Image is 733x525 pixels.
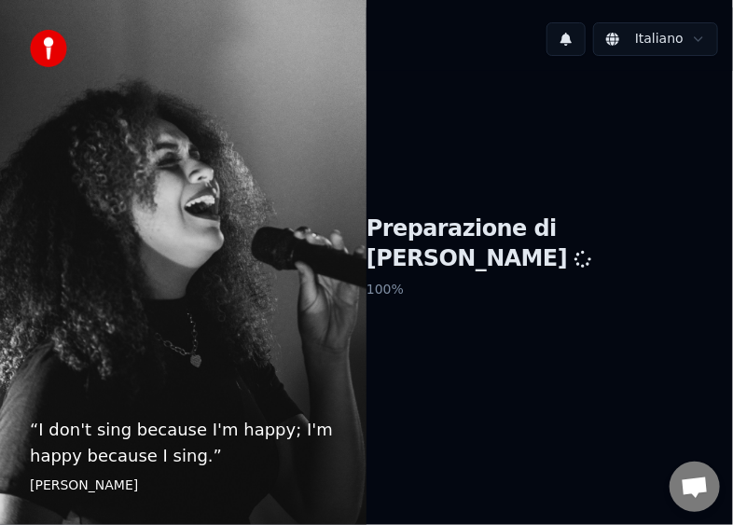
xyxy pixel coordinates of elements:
[670,462,720,512] div: Aprire la chat
[30,30,67,67] img: youka
[30,417,337,469] p: “ I don't sing because I'm happy; I'm happy because I sing. ”
[30,477,337,495] footer: [PERSON_NAME]
[366,273,733,307] p: 100 %
[366,214,733,274] h1: Preparazione di [PERSON_NAME]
